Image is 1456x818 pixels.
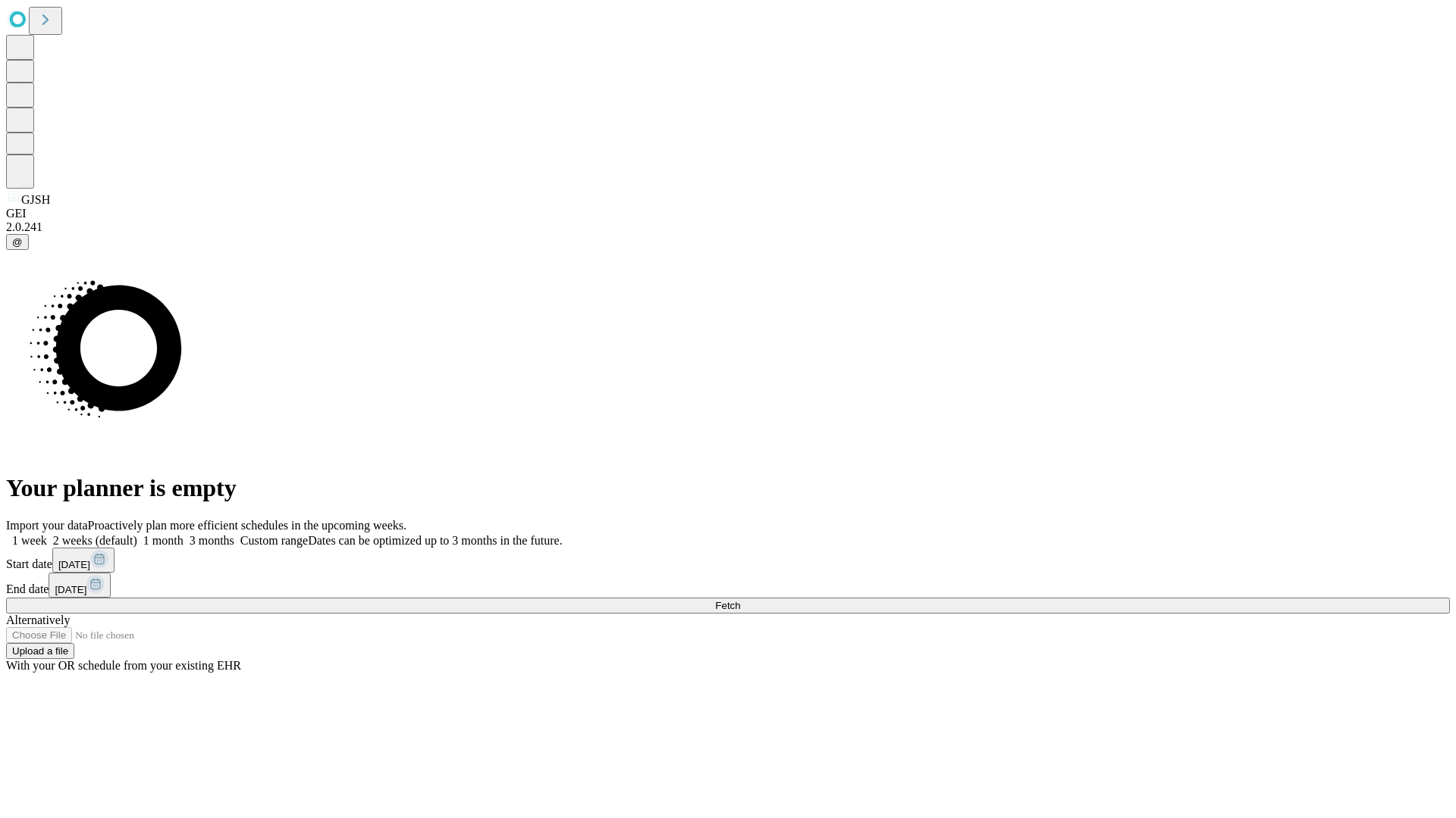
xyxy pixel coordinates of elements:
button: @ [6,234,29,250]
span: Import your data [6,519,88,532]
span: [DATE] [58,559,90,570]
div: Start date [6,548,1450,573]
div: 2.0.241 [6,220,1450,234]
span: [DATE] [55,584,86,595]
span: Proactively plan more efficient schedules in the upcoming weeks. [88,519,406,532]
span: Custom range [240,534,308,547]
h1: Your planner is empty [6,474,1450,502]
span: Dates can be optimized up to 3 months in the future. [308,534,562,547]
div: GEI [6,207,1450,220]
span: Fetch [715,600,740,611]
span: GJSH [21,193,50,206]
span: 1 month [143,534,184,547]
span: 2 weeks (default) [53,534,137,547]
span: 3 months [190,534,234,547]
button: Fetch [6,598,1450,613]
button: [DATE] [52,548,115,573]
span: @ [12,236,23,248]
div: End date [6,573,1450,598]
button: Upload a file [6,643,74,659]
span: 1 week [12,534,47,547]
button: [DATE] [49,573,111,598]
span: With your OR schedule from your existing EHR [6,659,241,672]
span: Alternatively [6,613,70,626]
